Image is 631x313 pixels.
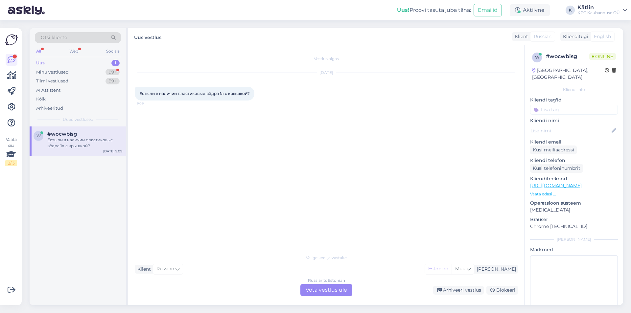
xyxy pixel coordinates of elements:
[532,67,605,81] div: [GEOGRAPHIC_DATA], [GEOGRAPHIC_DATA]
[577,10,620,15] div: KPG Kaubanduse OÜ
[105,47,121,56] div: Socials
[530,200,618,207] p: Operatsioonisüsteem
[103,149,122,154] div: [DATE] 9:09
[35,47,42,56] div: All
[36,105,63,112] div: Arhiveeritud
[105,78,120,84] div: 99+
[5,137,17,166] div: Vaata siia
[135,56,518,62] div: Vestlus algas
[68,47,80,56] div: Web
[36,69,69,76] div: Minu vestlused
[36,78,68,84] div: Tiimi vestlused
[425,264,452,274] div: Estonian
[530,191,618,197] p: Vaata edasi ...
[474,4,502,16] button: Emailid
[139,91,250,96] span: Есть ли в наличии пластиковые вёдра 1л с крышкой?
[530,175,618,182] p: Klienditeekond
[134,32,161,41] label: Uus vestlus
[530,127,610,134] input: Lisa nimi
[530,97,618,103] p: Kliendi tag'id
[397,6,471,14] div: Proovi tasuta juba täna:
[546,53,589,60] div: # wocwbisg
[566,6,575,15] div: K
[530,164,583,173] div: Küsi telefoninumbrit
[135,70,518,76] div: [DATE]
[47,137,122,149] div: Есть ли в наличии пластиковые вёдра 1л с крышкой?
[534,33,551,40] span: Russian
[111,60,120,66] div: 1
[397,7,409,13] b: Uus!
[36,133,41,138] span: w
[577,5,620,10] div: Kätlin
[530,105,618,115] input: Lisa tag
[36,87,60,94] div: AI Assistent
[137,101,161,106] span: 9:09
[510,4,550,16] div: Aktiivne
[530,236,618,242] div: [PERSON_NAME]
[455,266,465,272] span: Muu
[594,33,611,40] span: English
[41,34,67,41] span: Otsi kliente
[530,207,618,213] p: [MEDICAL_DATA]
[474,266,516,273] div: [PERSON_NAME]
[530,117,618,124] p: Kliendi nimi
[530,157,618,164] p: Kliendi telefon
[530,216,618,223] p: Brauser
[530,139,618,145] p: Kliendi email
[560,33,588,40] div: Klienditugi
[530,223,618,230] p: Chrome [TECHNICAL_ID]
[535,55,539,60] span: w
[36,96,46,102] div: Kõik
[530,183,582,189] a: [URL][DOMAIN_NAME]
[577,5,627,15] a: KätlinKPG Kaubanduse OÜ
[47,131,77,137] span: #wocwbisg
[135,266,151,273] div: Klient
[5,160,17,166] div: 2 / 3
[530,246,618,253] p: Märkmed
[156,265,174,273] span: Russian
[105,69,120,76] div: 99+
[308,278,345,283] div: Russian to Estonian
[589,53,616,60] span: Online
[135,255,518,261] div: Valige keel ja vastake
[486,286,518,295] div: Blokeeri
[5,34,18,46] img: Askly Logo
[512,33,528,40] div: Klient
[433,286,484,295] div: Arhiveeri vestlus
[63,117,93,123] span: Uued vestlused
[530,145,577,154] div: Küsi meiliaadressi
[530,87,618,93] div: Kliendi info
[300,284,352,296] div: Võta vestlus üle
[36,60,45,66] div: Uus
